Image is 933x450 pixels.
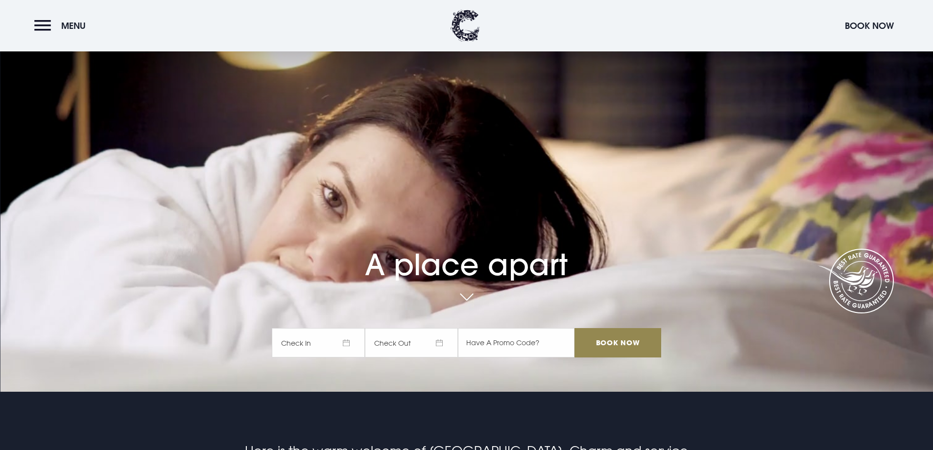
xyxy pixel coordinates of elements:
[34,15,91,36] button: Menu
[272,328,365,357] span: Check In
[451,10,480,42] img: Clandeboye Lodge
[574,328,661,357] input: Book Now
[458,328,574,357] input: Have A Promo Code?
[840,15,899,36] button: Book Now
[61,20,86,31] span: Menu
[272,220,661,282] h1: A place apart
[365,328,458,357] span: Check Out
